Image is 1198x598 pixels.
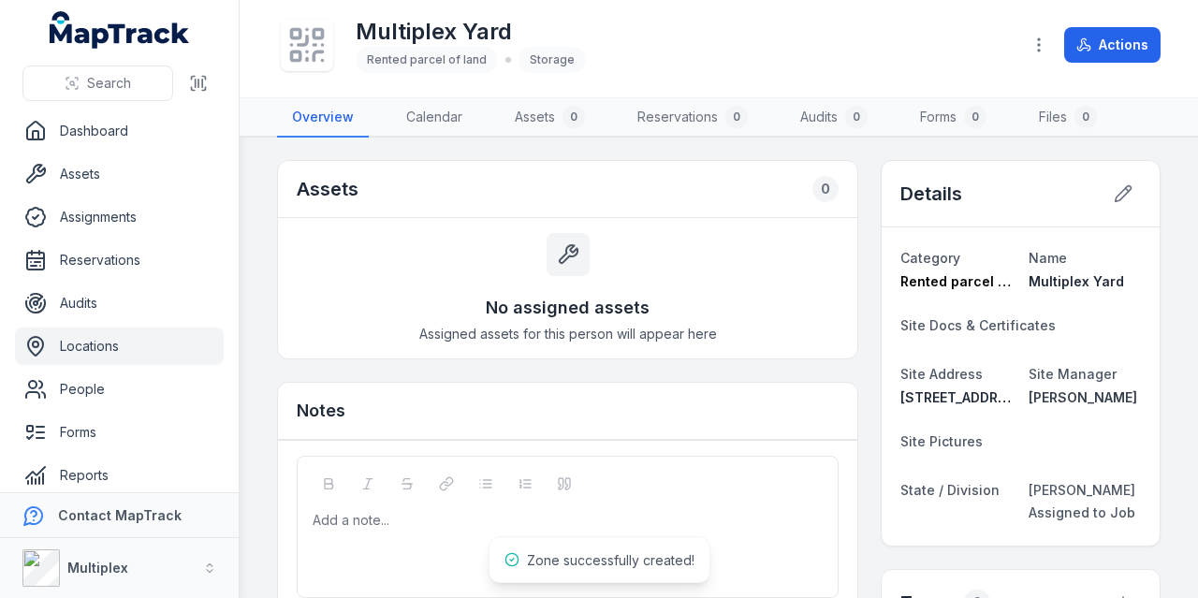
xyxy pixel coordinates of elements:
[900,389,1029,405] span: [STREET_ADDRESS]
[50,11,190,49] a: MapTrack
[486,295,650,321] h3: No assigned assets
[900,482,1000,498] span: State / Division
[1024,98,1112,138] a: Files0
[1064,27,1161,63] button: Actions
[15,198,224,236] a: Assignments
[15,457,224,494] a: Reports
[900,273,1045,289] span: Rented parcel of land
[1029,250,1067,266] span: Name
[356,17,586,47] h1: Multiplex Yard
[367,52,487,66] span: Rented parcel of land
[785,98,883,138] a: Audits0
[15,155,224,193] a: Assets
[900,250,960,266] span: Category
[15,112,224,150] a: Dashboard
[500,98,600,138] a: Assets0
[277,98,369,138] a: Overview
[67,560,128,576] strong: Multiplex
[964,106,986,128] div: 0
[900,181,962,207] h2: Details
[15,284,224,322] a: Audits
[900,366,983,382] span: Site Address
[1029,482,1135,520] span: [PERSON_NAME] Assigned to Job
[900,433,983,449] span: Site Pictures
[297,176,358,202] h2: Assets
[1029,388,1141,407] a: [PERSON_NAME]
[87,74,131,93] span: Search
[519,47,586,73] div: Storage
[391,98,477,138] a: Calendar
[15,414,224,451] a: Forms
[1074,106,1097,128] div: 0
[1029,273,1124,289] span: Multiplex Yard
[622,98,763,138] a: Reservations0
[297,398,345,424] h3: Notes
[15,241,224,279] a: Reservations
[812,176,839,202] div: 0
[845,106,868,128] div: 0
[22,66,173,101] button: Search
[527,552,694,568] span: Zone successfully created!
[15,328,224,365] a: Locations
[15,371,224,408] a: People
[725,106,748,128] div: 0
[900,317,1056,333] span: Site Docs & Certificates
[562,106,585,128] div: 0
[1029,366,1117,382] span: Site Manager
[419,325,717,343] span: Assigned assets for this person will appear here
[58,507,182,523] strong: Contact MapTrack
[905,98,1001,138] a: Forms0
